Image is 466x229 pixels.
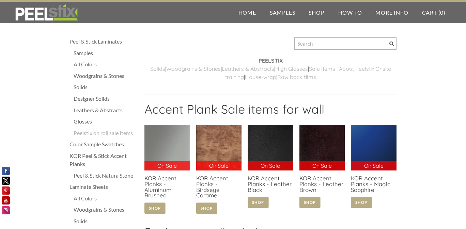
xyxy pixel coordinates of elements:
a: High Glosses [275,65,308,72]
a: Shop [302,2,331,23]
a: Woodgrains & Stones [74,206,138,214]
span: | [308,65,309,72]
a: House-wrap [245,73,276,80]
a: Samples [74,49,138,57]
a: Home [232,2,263,23]
a: Solids [74,83,138,91]
a: Peel & Stick Laminates [69,37,138,46]
a: Leathers & Abstracts [74,106,138,114]
a: Leathers & Abstract [222,65,271,72]
strong: PEELSTIX [259,57,283,64]
a: KOR Peel & Stick Accent Planks [69,152,138,168]
a: s [313,73,316,80]
a: All Colors [74,194,138,202]
a: Color Sample Swatches [69,140,138,148]
a: Designer Solids [74,95,138,103]
a: Cart (0) [415,2,452,23]
span: 0 [440,9,444,16]
span: | [244,73,245,80]
a: s [218,65,221,72]
a: Sale Items | About Peelstix [309,65,374,72]
span: | [274,65,275,72]
a: How To [331,2,369,23]
a: Woodgrains & Stone [166,65,218,72]
span: | [374,65,375,72]
a: s [271,65,274,72]
a: ​Solids [150,65,165,72]
a: Raw back film [277,73,313,80]
input: Search [294,37,397,50]
a: Samples [263,2,302,23]
a: Solids [74,217,138,225]
a: Glosses [74,117,138,126]
a: More Info [369,2,415,23]
a: Woodgrains & Stones [74,72,138,80]
a: Peel & Stick Natura Stone [74,171,138,180]
a: Peelstix on roll sale Items [74,129,138,137]
span: | [165,65,166,72]
span: Search [389,42,394,46]
h2: Accent Plank Sale items for wall [144,102,397,121]
a: Laminate Sheets [69,183,138,191]
img: REFACE SUPPLIES [14,4,79,21]
a: All Colors [74,60,138,68]
span: | [276,73,277,80]
span: | [221,65,222,72]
